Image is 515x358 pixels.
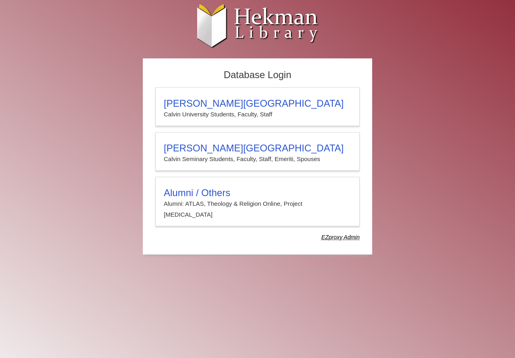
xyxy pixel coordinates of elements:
[155,87,360,126] a: [PERSON_NAME][GEOGRAPHIC_DATA]Calvin University Students, Faculty, Staff
[155,132,360,171] a: [PERSON_NAME][GEOGRAPHIC_DATA]Calvin Seminary Students, Faculty, Staff, Emeriti, Spouses
[164,199,351,220] p: Alumni: ATLAS, Theology & Religion Online, Project [MEDICAL_DATA]
[164,187,351,220] summary: Alumni / OthersAlumni: ATLAS, Theology & Religion Online, Project [MEDICAL_DATA]
[321,234,360,240] dfn: Use Alumni login
[164,143,351,154] h3: [PERSON_NAME][GEOGRAPHIC_DATA]
[164,109,351,120] p: Calvin University Students, Faculty, Staff
[164,154,351,164] p: Calvin Seminary Students, Faculty, Staff, Emeriti, Spouses
[164,98,351,109] h3: [PERSON_NAME][GEOGRAPHIC_DATA]
[151,67,364,83] h2: Database Login
[164,187,351,199] h3: Alumni / Others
